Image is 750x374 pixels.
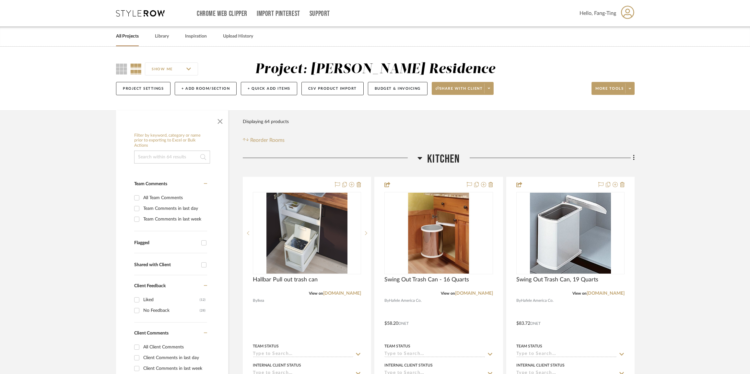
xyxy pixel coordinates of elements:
span: Hallbar Pull out trash can [253,276,318,283]
div: No Feedback [143,305,200,316]
div: Team Comments in last day [143,203,205,214]
h6: Filter by keyword, category or name prior to exporting to Excel or Bulk Actions [134,133,210,148]
div: (12) [200,295,205,305]
a: [DOMAIN_NAME] [455,291,493,296]
span: Hafele America Co. [521,298,554,304]
span: Hello, Fang-Ting [580,9,616,17]
button: Share with client [432,82,494,95]
div: Shared with Client [134,262,198,268]
img: Swing Out Trash Can, 19 Quarts [530,193,611,274]
div: All Team Comments [143,193,205,203]
a: Import Pinterest [257,11,300,17]
button: CSV Product Import [301,82,364,95]
input: Type to Search… [253,351,353,357]
span: Hafele America Co. [389,298,422,304]
div: Flagged [134,240,198,246]
span: Share with client [436,86,483,96]
span: By [253,298,257,304]
a: All Projects [116,32,139,41]
a: Upload History [223,32,253,41]
img: Hallbar Pull out trash can [266,193,347,274]
img: Swing Out Trash Can - 16 Quarts [398,193,479,274]
div: Displaying 64 products [243,115,289,128]
div: (28) [200,305,205,316]
a: Support [310,11,330,17]
span: View on [309,291,323,295]
span: Swing Out Trash Can, 19 Quarts [516,276,598,283]
span: View on [441,291,455,295]
input: Type to Search… [516,351,617,357]
a: Library [155,32,169,41]
div: Internal Client Status [516,362,565,368]
span: Swing Out Trash Can - 16 Quarts [384,276,469,283]
button: + Add Room/Section [175,82,237,95]
span: By [516,298,521,304]
button: Reorder Rooms [243,136,285,144]
div: Client Comments in last week [143,363,205,374]
button: Project Settings [116,82,170,95]
a: Inspiration [185,32,207,41]
span: Reorder Rooms [250,136,285,144]
span: Team Comments [134,182,167,186]
div: Project: [PERSON_NAME] Residence [255,62,495,76]
input: Type to Search… [384,351,485,357]
div: Team Status [384,343,410,349]
div: Liked [143,295,200,305]
a: [DOMAIN_NAME] [587,291,625,296]
button: Close [214,114,227,127]
button: Budget & Invoicing [368,82,428,95]
span: View on [572,291,587,295]
span: By [384,298,389,304]
div: Internal Client Status [384,362,433,368]
button: + Quick Add Items [241,82,297,95]
span: More tools [595,86,624,96]
div: All Client Comments [143,342,205,352]
div: Team Status [516,343,542,349]
div: Internal Client Status [253,362,301,368]
a: Chrome Web Clipper [197,11,247,17]
span: Client Comments [134,331,169,335]
div: Client Comments in last day [143,353,205,363]
a: [DOMAIN_NAME] [323,291,361,296]
span: Ikea [257,298,264,304]
div: Team Comments in last week [143,214,205,224]
div: Team Status [253,343,279,349]
span: Kitchen [427,152,460,166]
input: Search within 64 results [134,151,210,164]
button: More tools [592,82,635,95]
span: Client Feedback [134,284,166,288]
